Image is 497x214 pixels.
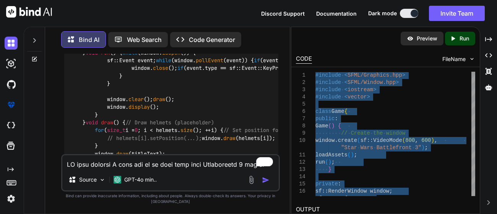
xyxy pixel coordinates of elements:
[442,55,466,63] span: FileName
[431,137,434,143] span: )
[79,176,97,183] p: Source
[177,65,184,72] span: if
[247,175,256,184] img: attachment
[156,57,171,64] span: while
[315,181,338,187] span: private
[434,137,437,143] span: ,
[348,87,373,93] span: iostream
[328,166,331,172] span: }
[389,188,392,194] span: ;
[162,49,180,56] span: isOpen
[315,137,335,143] span: window
[261,10,305,18] button: Discord Support
[331,159,335,165] span: ;
[315,195,357,201] span: sf::Font font
[296,188,305,195] div: 16
[331,108,344,114] span: Game
[344,94,348,100] span: <
[325,159,328,165] span: (
[107,135,202,142] span: // helmets[i].setPosition(...);
[405,137,415,143] span: 800
[421,137,431,143] span: 600
[296,180,305,188] div: 15
[368,10,397,17] span: Dark mode
[101,49,110,56] span: run
[344,108,348,114] span: {
[5,37,18,50] img: darkChat
[315,87,341,93] span: #include
[296,159,305,166] div: 12
[296,101,305,108] div: 5
[124,176,157,183] p: GPT-4o min..
[357,137,360,143] span: (
[407,35,414,42] img: preview
[396,79,399,85] span: >
[354,152,357,158] span: ;
[296,72,305,79] div: 1
[417,35,437,42] p: Preview
[296,55,312,64] div: CODE
[296,137,305,144] div: 10
[341,145,421,151] span: "Star Wars Battlefront 3"
[367,94,370,100] span: >
[107,127,125,134] span: size_t
[153,96,165,103] span: draw
[415,137,418,143] span: ,
[6,6,52,18] img: Bind AI
[99,177,106,183] img: Pick Models
[262,176,270,184] img: icon
[315,116,335,122] span: public
[223,127,339,134] span: // Set position for each helmet sprite
[296,151,305,159] div: 11
[338,123,341,129] span: {
[296,115,305,122] div: 7
[344,79,348,85] span: <
[223,135,236,142] span: draw
[101,119,113,126] span: draw
[348,94,367,100] span: vector
[429,6,485,21] button: Invite Team
[296,79,305,86] div: 2
[315,94,341,100] span: #include
[113,119,119,126] span: ()
[315,159,325,165] span: run
[110,49,116,56] span: ()
[361,137,402,143] span: sf::VideoMode
[469,56,475,62] img: chevron down
[135,127,138,134] span: 0
[316,10,357,18] button: Documentation
[421,145,424,151] span: )
[338,137,357,143] span: create
[5,119,18,132] img: cloudideIcon
[357,195,360,201] span: ;
[116,150,128,157] span: draw
[296,108,305,115] div: 6
[335,137,338,143] span: .
[128,104,150,111] span: display
[348,79,396,85] span: SFML/Window.hpp
[402,137,405,143] span: (
[79,35,99,44] p: Bind AI
[296,122,305,130] div: 8
[122,49,138,56] span: while
[296,130,305,137] div: 9
[153,65,168,72] span: close
[296,173,305,180] div: 14
[315,72,341,78] span: #include
[5,98,18,111] img: premium
[328,159,331,165] span: )
[86,49,98,56] span: void
[315,108,331,114] span: class
[62,155,279,169] textarea: To enrich screen reader interactions, please activate Accessibility in Grammarly extension settings
[425,145,428,151] span: ;
[402,72,405,78] span: >
[373,87,376,93] span: >
[348,152,351,158] span: (
[114,176,121,183] img: GPT-4o mini
[315,123,328,129] span: Game
[180,127,193,134] span: size
[254,57,260,64] span: if
[351,152,354,158] span: )
[315,152,348,158] span: loadAssets
[344,87,348,93] span: <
